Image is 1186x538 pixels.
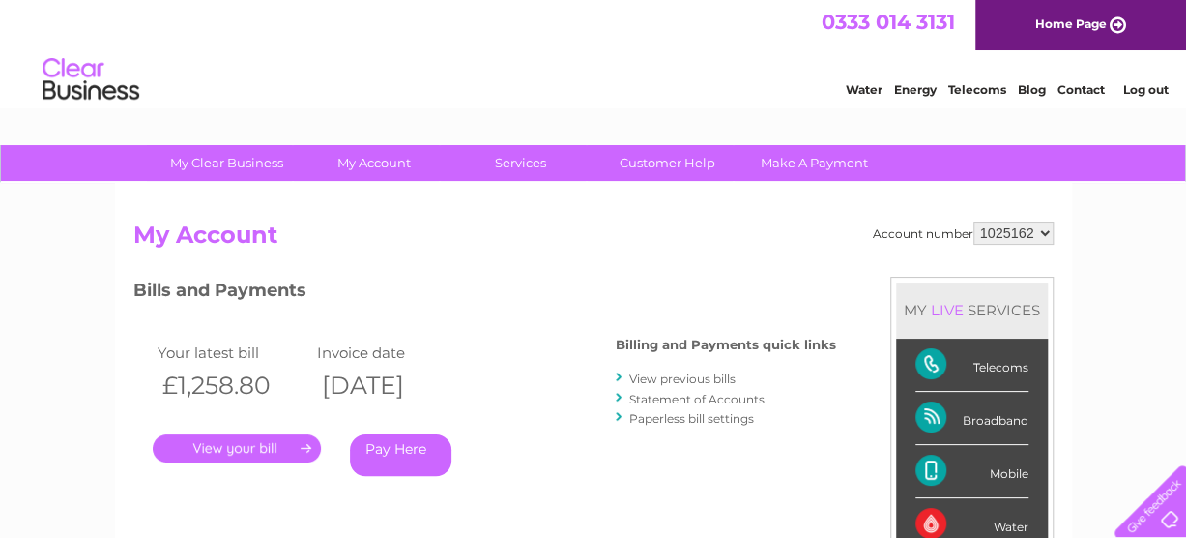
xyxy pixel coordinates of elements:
[629,411,754,426] a: Paperless bill settings
[294,145,453,181] a: My Account
[846,82,882,97] a: Water
[873,222,1054,245] div: Account number
[629,372,736,386] a: View previous bills
[915,339,1028,392] div: Telecoms
[1018,82,1046,97] a: Blog
[629,392,765,406] a: Statement of Accounts
[153,340,312,366] td: Your latest bill
[350,434,451,476] a: Pay Here
[915,445,1028,498] div: Mobile
[927,301,968,319] div: LIVE
[948,82,1006,97] a: Telecoms
[915,392,1028,445] div: Broadband
[153,434,321,463] a: .
[42,50,140,109] img: logo.png
[894,82,937,97] a: Energy
[133,277,836,311] h3: Bills and Payments
[822,10,955,34] a: 0333 014 3131
[1122,82,1168,97] a: Log out
[588,145,747,181] a: Customer Help
[1057,82,1105,97] a: Contact
[312,340,472,366] td: Invoice date
[896,283,1048,338] div: MY SERVICES
[441,145,600,181] a: Services
[147,145,306,181] a: My Clear Business
[153,366,312,405] th: £1,258.80
[735,145,894,181] a: Make A Payment
[133,222,1054,258] h2: My Account
[312,366,472,405] th: [DATE]
[616,338,836,352] h4: Billing and Payments quick links
[137,11,1051,94] div: Clear Business is a trading name of Verastar Limited (registered in [GEOGRAPHIC_DATA] No. 3667643...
